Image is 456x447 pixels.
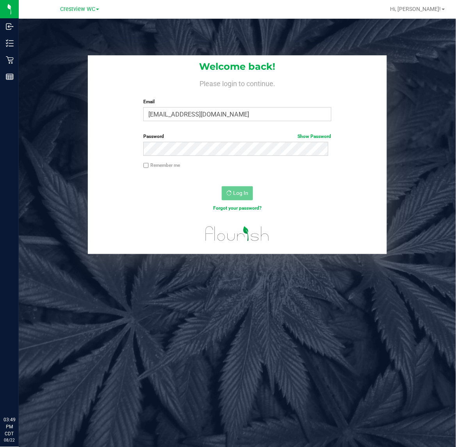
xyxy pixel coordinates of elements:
h1: Welcome back! [88,62,387,72]
span: Log In [233,190,248,196]
input: Remember me [143,163,149,168]
label: Remember me [143,162,180,169]
h4: Please login to continue. [88,78,387,87]
p: 08/22 [4,438,15,443]
iframe: Resource center [8,385,31,408]
inline-svg: Retail [6,56,14,64]
inline-svg: Inventory [6,39,14,47]
span: Password [143,134,164,139]
inline-svg: Inbound [6,23,14,30]
button: Log In [222,186,253,200]
a: Show Password [298,134,331,139]
p: 03:49 PM CDT [4,417,15,438]
img: flourish_logo.svg [200,220,275,248]
span: Hi, [PERSON_NAME]! [390,6,441,12]
span: Crestview WC [60,6,95,12]
a: Forgot your password? [213,205,262,211]
label: Email [143,98,331,105]
inline-svg: Reports [6,73,14,81]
